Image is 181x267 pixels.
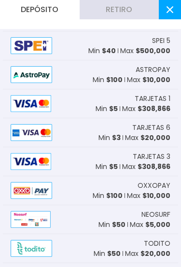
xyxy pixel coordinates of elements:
span: $ 50 [107,249,121,258]
span: OXXOPAY [138,181,170,191]
span: $ 50 [112,220,125,229]
img: Alipay [11,66,52,83]
p: Max [120,46,170,56]
p: Max [125,133,170,143]
p: Max [127,191,170,201]
span: $ 308,866 [138,162,170,171]
p: Max [122,162,170,172]
p: Max [122,104,170,114]
img: Alipay [11,124,52,141]
p: Min [98,133,121,143]
span: $ 500,000 [136,46,170,56]
span: TARJETAS 1 [135,94,170,104]
span: NEOSURF [141,210,170,220]
img: Alipay [11,240,52,257]
img: Alipay [11,37,52,54]
p: Min [94,249,121,259]
span: TODITO [144,239,170,249]
p: Max [125,249,170,259]
img: Alipay [11,211,51,228]
img: Alipay [11,95,51,112]
span: $ 20,000 [140,133,170,142]
img: Alipay [11,182,52,199]
span: $ 20,000 [140,249,170,258]
span: $ 10,000 [142,75,170,84]
p: Min [96,104,118,114]
span: ASTROPAY [136,65,170,75]
span: $ 5,000 [145,220,170,229]
p: Min [98,220,125,230]
img: Alipay [11,153,51,170]
p: Min [93,75,123,85]
span: TARJETAS 3 [133,152,170,162]
span: $ 100 [106,191,123,200]
p: Min [93,191,123,201]
p: Min [96,162,118,172]
p: Min [88,46,116,56]
span: $ 40 [102,46,116,56]
span: SPEI 5 [152,36,170,46]
span: $ 10,000 [142,191,170,200]
p: Max [127,75,170,85]
span: TARJETAS 6 [132,123,170,133]
span: $ 5 [109,104,118,113]
span: $ 3 [112,133,121,142]
span: $ 5 [109,162,118,171]
span: $ 308,866 [138,104,170,113]
p: Max [130,220,170,230]
span: $ 100 [106,75,123,84]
